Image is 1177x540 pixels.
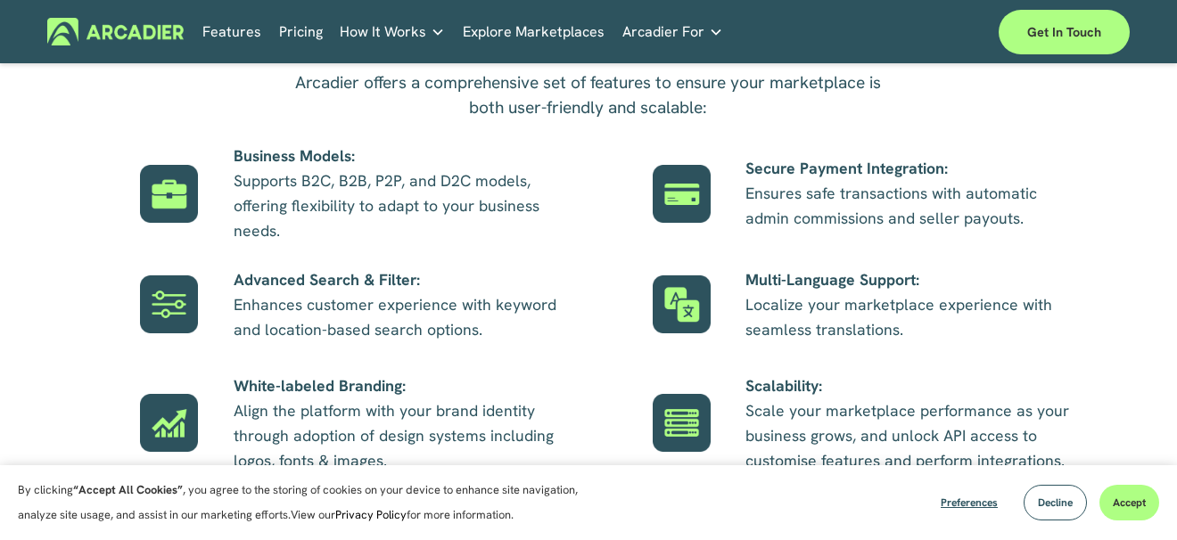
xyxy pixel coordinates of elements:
[47,18,184,45] img: Arcadier
[73,482,183,497] strong: “Accept All Cookies”
[1024,485,1087,520] button: Decline
[335,507,407,522] a: Privacy Policy
[279,18,323,45] a: Pricing
[622,18,723,45] a: folder dropdown
[234,269,420,290] strong: Advanced Search & Filter:
[745,267,1083,342] p: Localize your marketplace experience with seamless translations.
[622,20,704,45] span: Arcadier For
[941,495,998,510] span: Preferences
[18,478,597,528] p: By clicking , you agree to the storing of cookies on your device to enhance site navigation, anal...
[202,18,261,45] a: Features
[999,10,1130,54] a: Get in touch
[927,485,1011,520] button: Preferences
[280,70,897,120] p: Arcadier offers a comprehensive set of features to ensure your marketplace is both user-friendly ...
[340,18,445,45] a: folder dropdown
[1088,454,1177,540] iframe: Chat Widget
[234,373,572,473] p: Align the platform with your brand identity through adoption of design systems including logos, f...
[745,269,919,290] strong: Multi-Language Support:
[234,375,406,396] strong: White-labeled Branding:
[745,373,1083,473] p: Scale your marketplace performance as your business grows, and unlock API access to customise fea...
[1038,495,1073,510] span: Decline
[463,18,605,45] a: Explore Marketplaces
[340,20,426,45] span: How It Works
[234,143,572,243] p: Supports B2C, B2B, P2P, and D2C models, offering flexibility to adapt to your business needs.
[234,145,355,166] strong: Business Models:
[745,375,822,396] strong: Scalability:
[234,267,572,342] p: Enhances customer experience with keyword and location-based search options.
[745,158,948,178] strong: Secure Payment Integration:
[745,156,1083,231] p: Ensures safe transactions with automatic admin commissions and seller payouts.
